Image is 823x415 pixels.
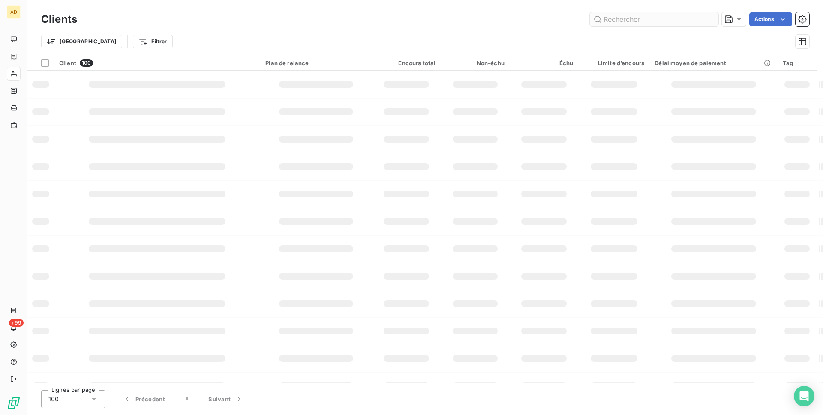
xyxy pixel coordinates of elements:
[186,395,188,403] span: 1
[133,35,172,48] button: Filtrer
[198,390,254,408] button: Suivant
[7,396,21,410] img: Logo LeanPay
[794,386,814,406] div: Open Intercom Messenger
[41,12,77,27] h3: Clients
[583,60,644,66] div: Limite d’encours
[48,395,59,403] span: 100
[655,60,772,66] div: Délai moyen de paiement
[80,59,93,67] span: 100
[377,60,436,66] div: Encours total
[59,60,76,66] span: Client
[265,60,367,66] div: Plan de relance
[446,60,504,66] div: Non-échu
[7,5,21,19] div: AD
[112,390,175,408] button: Précédent
[9,319,24,327] span: +99
[590,12,718,26] input: Rechercher
[175,390,198,408] button: 1
[515,60,573,66] div: Échu
[749,12,792,26] button: Actions
[783,60,811,66] div: Tag
[41,35,122,48] button: [GEOGRAPHIC_DATA]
